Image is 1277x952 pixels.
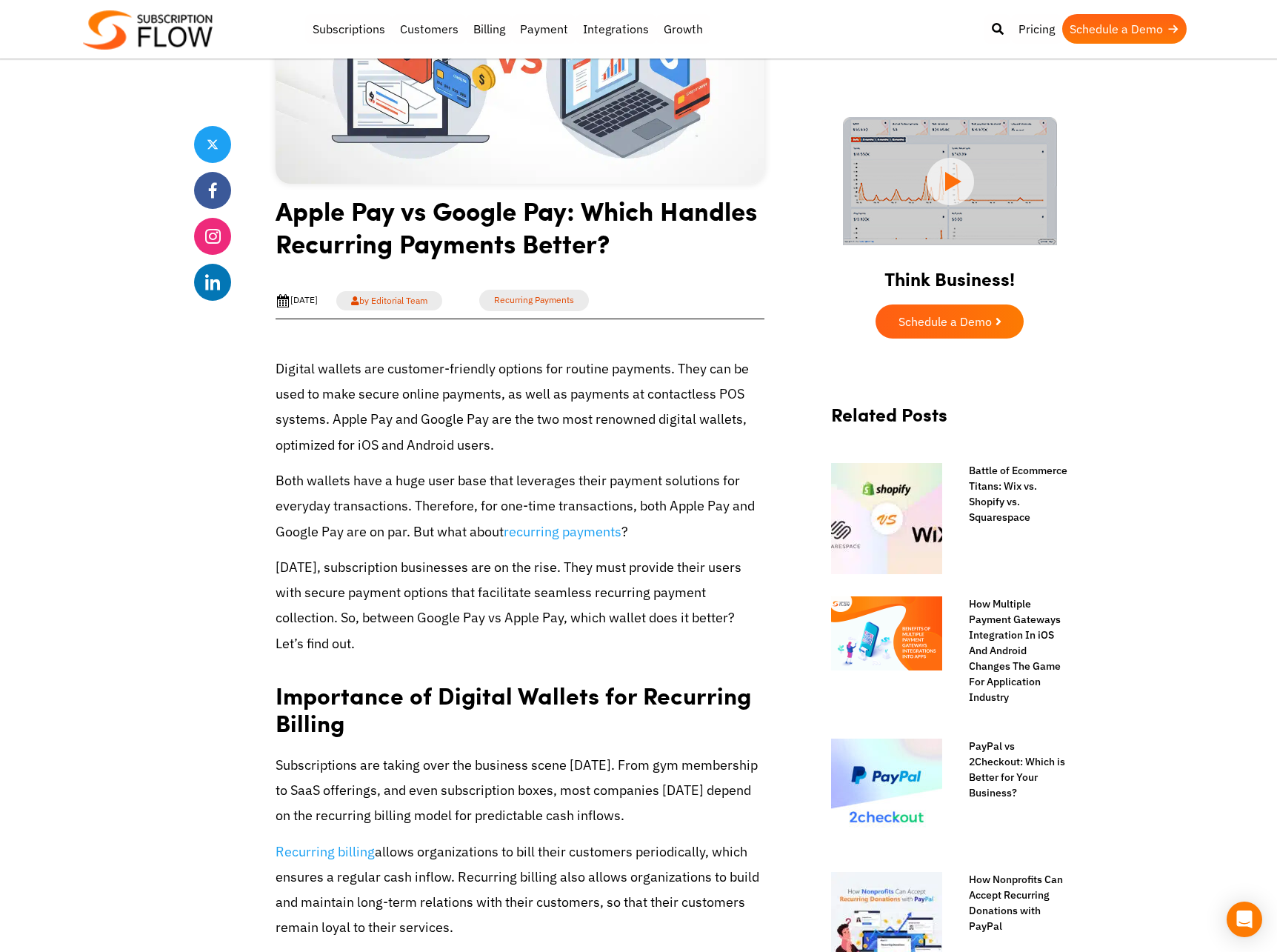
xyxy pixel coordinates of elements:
[276,839,764,941] p: allows organizations to bill their customers periodically, which ensures a regular cash inflow. R...
[83,10,213,50] img: Subscriptionflow
[831,596,942,670] img: Multiple-Payment-Gateways-Integrations-Into-Apps
[954,463,1068,525] a: Battle of Ecommerce Titans: Wix vs. Shopify vs. Squarespace
[1062,14,1187,44] a: Schedule a Demo
[656,14,710,44] a: Growth
[831,739,942,850] img: PayPal vs 2Checkout
[1011,14,1062,44] a: Pricing
[336,291,442,310] a: by Editorial Team
[816,250,1083,297] h2: Think Business!
[954,739,1068,801] a: PayPal vs 2Checkout: Which is Better for Your Business?
[504,523,621,540] a: recurring payments
[276,555,764,656] p: [DATE], subscription businesses are on the rise. They must provide their users with secure paymen...
[276,753,764,829] p: Subscriptions are taking over the business scene [DATE]. From gym membership to SaaS offerings, a...
[954,596,1068,705] a: How Multiple Payment Gateways Integration In iOS And Android Changes The Game For Application Ind...
[276,293,318,308] div: [DATE]
[898,316,992,327] span: Schedule a Demo
[831,404,1068,440] h2: Related Posts
[479,290,589,311] a: Recurring Payments
[305,14,393,44] a: Subscriptions
[466,14,513,44] a: Billing
[513,14,576,44] a: Payment
[876,304,1024,339] a: Schedule a Demo
[276,843,375,860] a: Recurring billing
[276,468,764,545] p: Both wallets have a huge user base that leverages their payment solutions for everyday transactio...
[831,463,942,574] img: Battle of Ecommerce Titans: Wix vs. Shopify vs. Squarespace
[276,678,751,739] strong: Importance of Digital Wallets for Recurring Billing
[843,117,1057,245] img: intro video
[393,14,466,44] a: Customers
[954,872,1068,934] a: How Nonprofits Can Accept Recurring Donations with PayPal
[276,194,764,270] h1: Apple Pay vs Google Pay: Which Handles Recurring Payments Better?
[276,356,764,458] p: Digital wallets are customer-friendly options for routine payments. They can be used to make secu...
[1227,902,1262,937] div: Open Intercom Messenger
[576,14,656,44] a: Integrations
